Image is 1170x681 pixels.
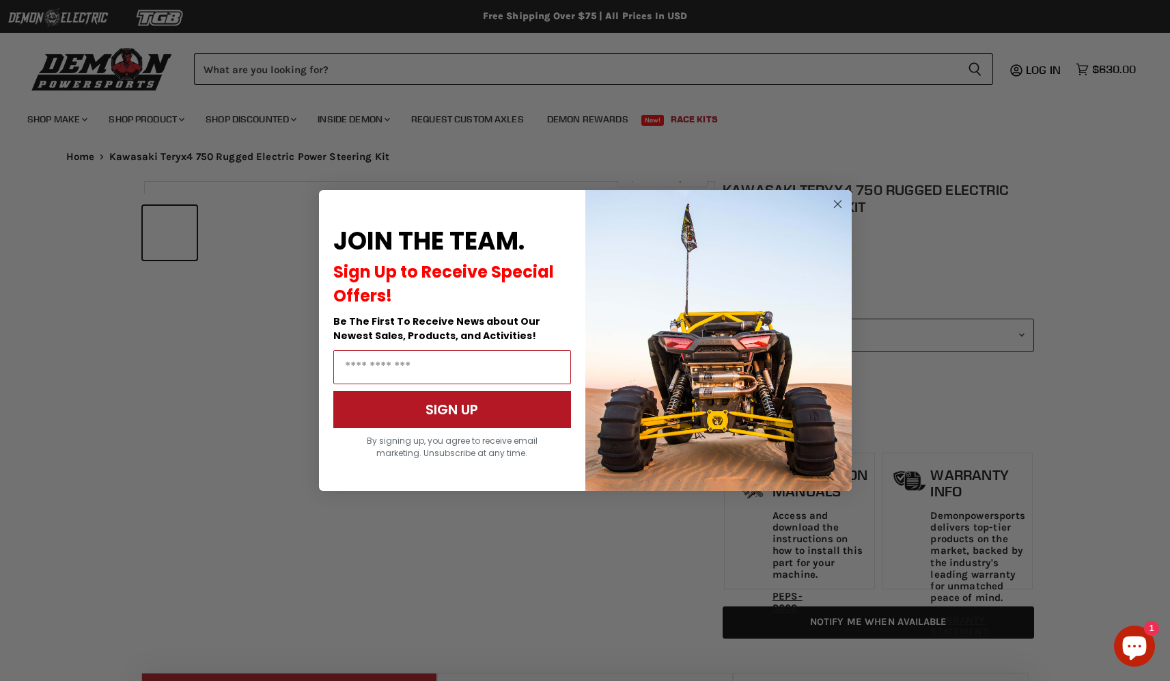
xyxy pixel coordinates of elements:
[333,315,540,343] span: Be The First To Receive News about Our Newest Sales, Products, and Activities!
[367,435,538,459] span: By signing up, you agree to receive email marketing. Unsubscribe at any time.
[829,196,846,213] button: Close dialog
[585,190,852,491] img: a9095488-b6e7-41ba-879d-588abfab540b.jpeg
[1110,626,1159,670] inbox-online-store-chat: Shopify online store chat
[333,261,554,307] span: Sign Up to Receive Special Offers!
[333,350,571,384] input: Email Address
[333,224,525,258] span: JOIN THE TEAM.
[333,391,571,428] button: SIGN UP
